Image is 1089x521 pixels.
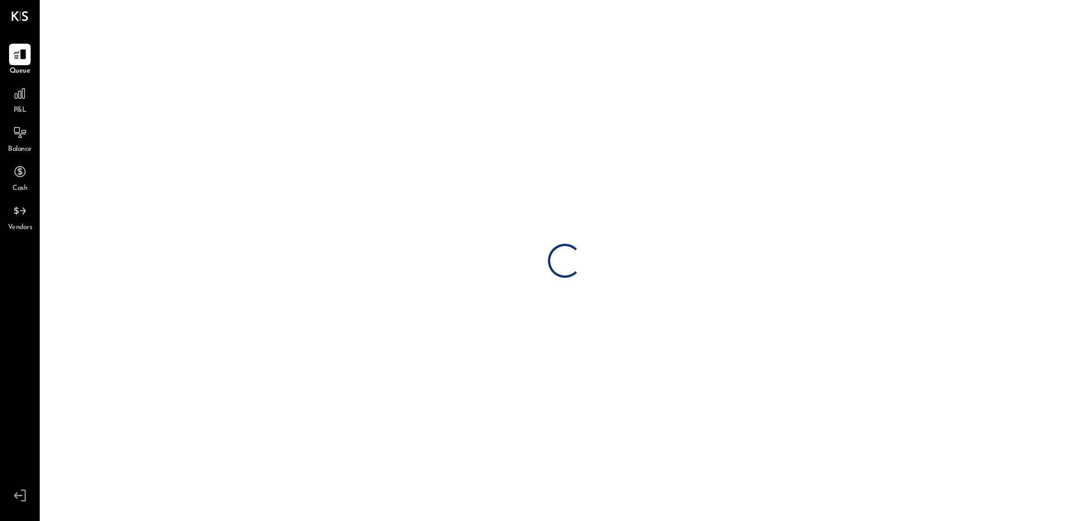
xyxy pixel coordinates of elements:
a: Queue [1,44,39,77]
span: Balance [8,145,32,155]
span: P&L [14,105,27,116]
span: Queue [10,66,31,77]
a: P&L [1,83,39,116]
a: Balance [1,122,39,155]
a: Cash [1,161,39,194]
a: Vendors [1,200,39,233]
span: Vendors [8,223,32,233]
span: Cash [12,184,27,194]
